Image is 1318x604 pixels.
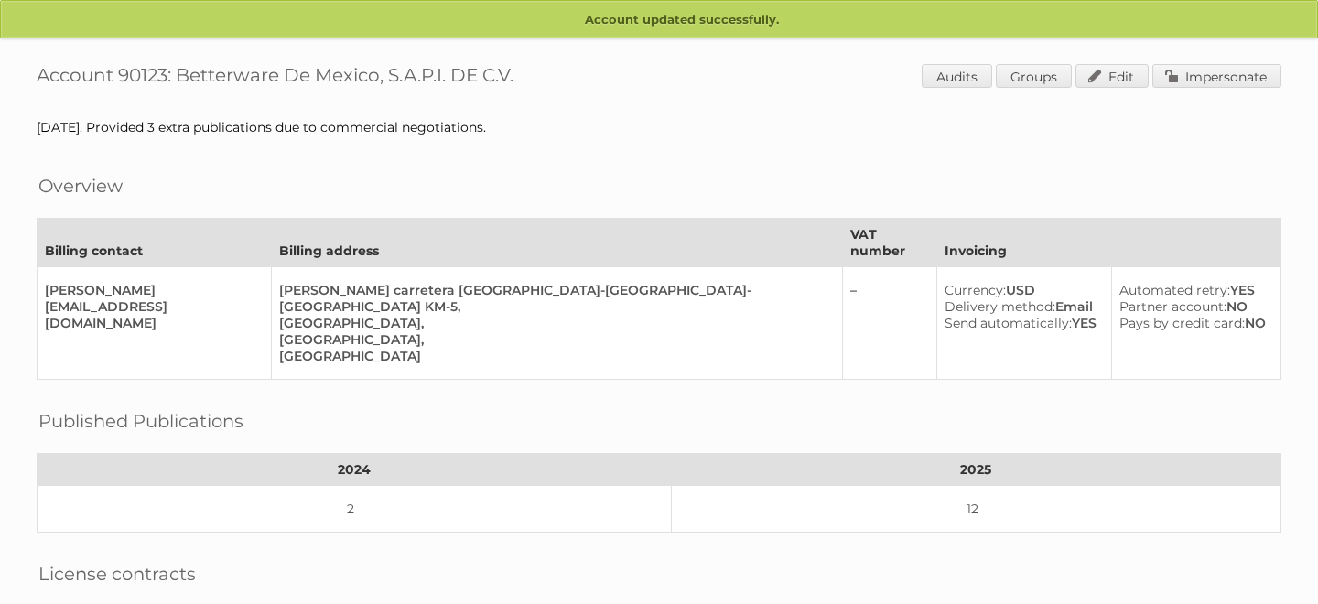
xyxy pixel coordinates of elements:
h2: Overview [38,172,123,200]
div: USD [945,282,1097,298]
th: Billing contact [38,219,272,267]
div: Email [945,298,1097,315]
div: [PERSON_NAME] [45,282,256,298]
div: [GEOGRAPHIC_DATA], [279,331,827,348]
th: 2025 [671,454,1280,486]
td: – [842,267,936,380]
td: 2 [38,486,672,533]
div: NO [1119,298,1266,315]
a: Impersonate [1152,64,1281,88]
td: 12 [671,486,1280,533]
span: Currency: [945,282,1006,298]
div: [EMAIL_ADDRESS][DOMAIN_NAME] [45,298,256,331]
div: [GEOGRAPHIC_DATA] [279,348,827,364]
div: NO [1119,315,1266,331]
a: Edit [1075,64,1149,88]
div: [GEOGRAPHIC_DATA], [279,315,827,331]
span: Partner account: [1119,298,1226,315]
h2: Published Publications [38,407,243,435]
p: Account updated successfully. [1,1,1317,39]
h1: Account 90123: Betterware De Mexico, S.A.P.I. DE C.V. [37,64,1281,92]
span: Automated retry: [1119,282,1230,298]
th: Invoicing [936,219,1280,267]
div: [DATE]. Provided 3 extra publications due to commercial negotiations. [37,119,1281,135]
th: 2024 [38,454,672,486]
span: Pays by credit card: [1119,315,1245,331]
th: VAT number [842,219,936,267]
div: YES [1119,282,1266,298]
span: Delivery method: [945,298,1055,315]
a: Audits [922,64,992,88]
div: YES [945,315,1097,331]
h2: License contracts [38,560,196,588]
a: Groups [996,64,1072,88]
div: [PERSON_NAME] carretera [GEOGRAPHIC_DATA]-[GEOGRAPHIC_DATA]-[GEOGRAPHIC_DATA] KM-5, [279,282,827,315]
th: Billing address [271,219,842,267]
span: Send automatically: [945,315,1072,331]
